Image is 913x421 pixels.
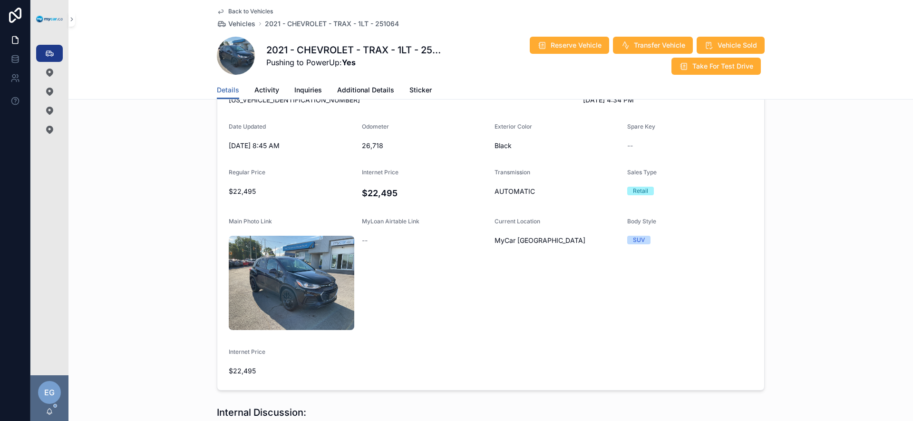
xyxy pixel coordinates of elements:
[217,406,306,419] h1: Internal Discussion:
[495,123,532,130] span: Exterior Color
[634,40,685,50] span: Transfer Vehicle
[294,85,322,95] span: Inquiries
[217,19,255,29] a: Vehicles
[337,85,394,95] span: Additional Details
[718,40,757,50] span: Vehicle Sold
[583,95,709,105] span: [DATE] 4:34 PM
[613,37,693,54] button: Transfer Vehicle
[362,236,368,245] span: --
[217,81,239,100] a: Details
[692,61,753,71] span: Take For Test Drive
[294,81,322,100] a: Inquiries
[30,38,68,150] div: scrollable content
[217,8,273,15] a: Back to Vehicles
[495,187,620,196] span: AUTOMATIC
[44,387,55,398] span: EG
[362,123,389,130] span: Odometer
[409,85,432,95] span: Sticker
[627,169,657,176] span: Sales Type
[671,58,761,75] button: Take For Test Drive
[362,169,398,176] span: Internet Price
[495,141,620,150] span: Black
[229,169,265,176] span: Regular Price
[36,16,63,23] img: App logo
[409,81,432,100] a: Sticker
[266,57,444,68] span: Pushing to PowerUp:
[228,19,255,29] span: Vehicles
[217,85,239,95] span: Details
[229,187,354,196] span: $22,495
[254,85,279,95] span: Activity
[229,95,575,105] span: [US_VEHICLE_IDENTIFICATION_NUMBER]
[627,218,656,225] span: Body Style
[342,58,356,67] strong: Yes
[229,141,354,150] span: [DATE] 8:45 AM
[229,123,266,130] span: Date Updated
[229,348,265,355] span: Internet Price
[495,236,585,245] span: MyCar [GEOGRAPHIC_DATA]
[697,37,765,54] button: Vehicle Sold
[633,236,645,244] div: SUV
[362,141,487,150] span: 26,718
[362,187,487,200] h4: $22,495
[337,81,394,100] a: Additional Details
[495,218,540,225] span: Current Location
[530,37,609,54] button: Reserve Vehicle
[229,218,272,225] span: Main Photo Link
[551,40,602,50] span: Reserve Vehicle
[362,218,419,225] span: MyLoan Airtable Link
[266,43,444,57] h1: 2021 - CHEVROLET - TRAX - 1LT - 251064
[265,19,399,29] a: 2021 - CHEVROLET - TRAX - 1LT - 251064
[229,366,354,376] span: $22,495
[633,187,648,195] div: Retail
[228,8,273,15] span: Back to Vehicles
[229,236,354,330] img: uc
[254,81,279,100] a: Activity
[495,169,530,176] span: Transmission
[627,141,633,150] span: --
[627,123,655,130] span: Spare Key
